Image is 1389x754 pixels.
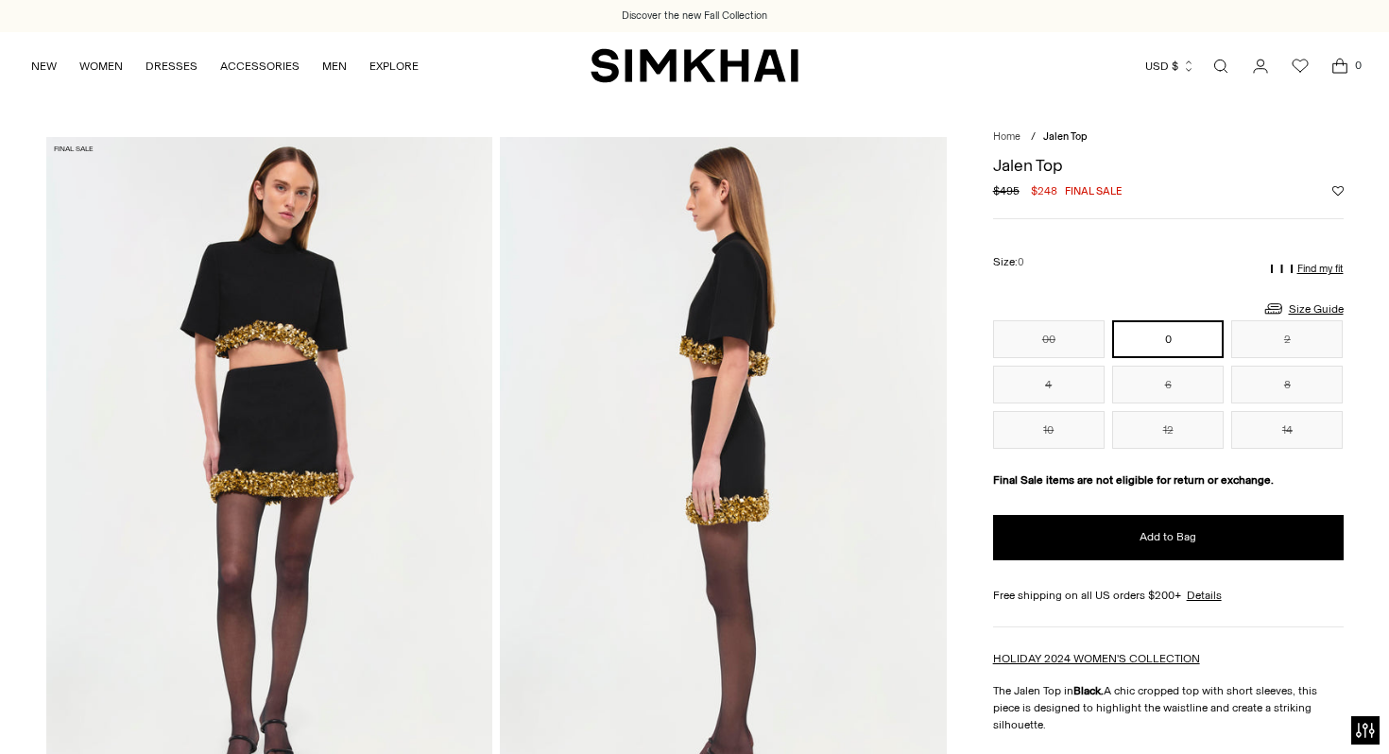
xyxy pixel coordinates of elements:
[1231,366,1343,403] button: 8
[1112,411,1224,449] button: 12
[993,129,1344,146] nav: breadcrumbs
[993,652,1200,665] a: HOLIDAY 2024 WOMEN'S COLLECTION
[220,45,300,87] a: ACCESSORIES
[993,587,1344,604] div: Free shipping on all US orders $200+
[993,157,1344,174] h1: Jalen Top
[993,130,1020,143] a: Home
[993,182,1020,199] s: $495
[591,47,798,84] a: SIMKHAI
[1073,684,1104,697] strong: Black.
[369,45,419,87] a: EXPLORE
[993,320,1105,358] button: 00
[1112,366,1224,403] button: 6
[1281,47,1319,85] a: Wishlist
[1321,47,1359,85] a: Open cart modal
[1242,47,1279,85] a: Go to the account page
[993,366,1105,403] button: 4
[1140,529,1196,545] span: Add to Bag
[1231,320,1343,358] button: 2
[31,45,57,87] a: NEW
[322,45,347,87] a: MEN
[1031,129,1036,146] div: /
[993,682,1344,733] p: The Jalen Top in A chic cropped top with short sleeves, this piece is designed to highlight the w...
[1112,320,1224,358] button: 0
[1018,256,1024,268] span: 0
[1231,411,1343,449] button: 14
[993,411,1105,449] button: 10
[1187,587,1222,604] a: Details
[1031,182,1057,199] span: $248
[993,473,1274,487] strong: Final Sale items are not eligible for return or exchange.
[1262,297,1344,320] a: Size Guide
[1145,45,1195,87] button: USD $
[622,9,767,24] a: Discover the new Fall Collection
[1349,57,1366,74] span: 0
[146,45,197,87] a: DRESSES
[1332,185,1344,197] button: Add to Wishlist
[1202,47,1240,85] a: Open search modal
[79,45,123,87] a: WOMEN
[993,253,1024,271] label: Size:
[993,515,1344,560] button: Add to Bag
[1043,130,1088,143] span: Jalen Top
